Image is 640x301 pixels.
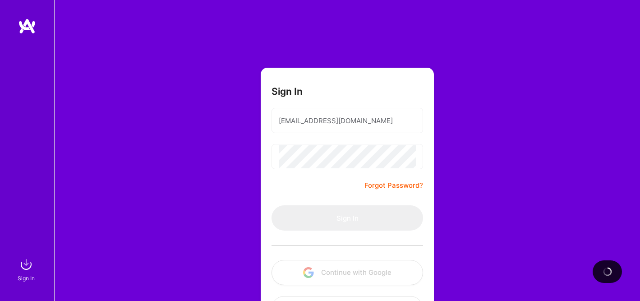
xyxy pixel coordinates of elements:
img: sign in [17,255,35,273]
img: loading [602,266,613,277]
a: Forgot Password? [364,180,423,191]
h3: Sign In [272,86,303,97]
input: Email... [279,109,416,132]
img: icon [303,267,314,278]
a: sign inSign In [19,255,35,283]
img: logo [18,18,36,34]
button: Sign In [272,205,423,231]
button: Continue with Google [272,260,423,285]
div: Sign In [18,273,35,283]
